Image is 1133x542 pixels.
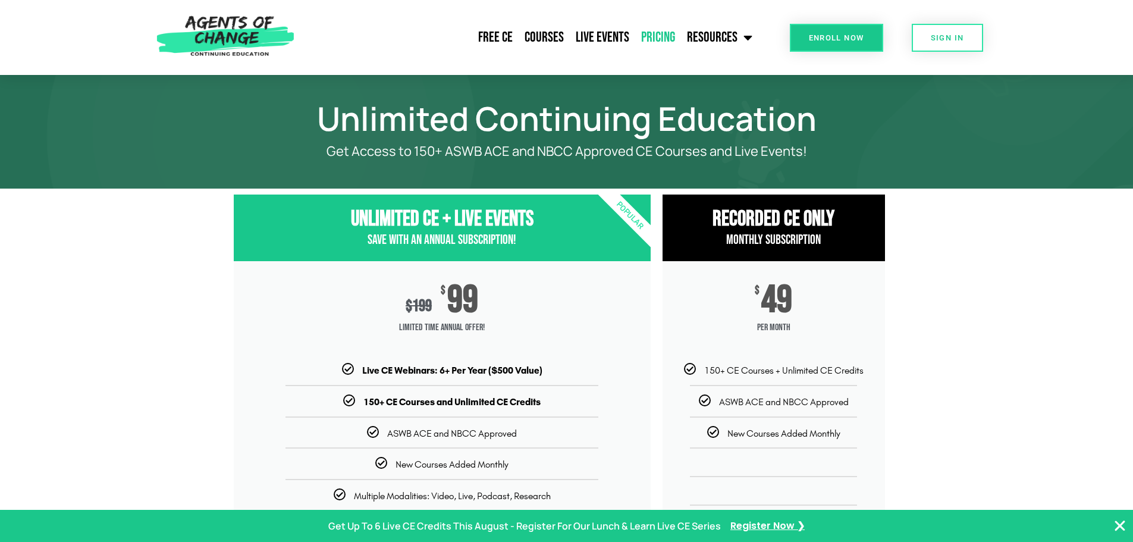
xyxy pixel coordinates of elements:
[912,24,983,52] a: SIGN IN
[704,365,864,376] span: 150+ CE Courses + Unlimited CE Credits
[727,428,840,439] span: New Courses Added Monthly
[755,285,759,297] span: $
[328,518,721,535] p: Get Up To 6 Live CE Credits This August - Register For Our Lunch & Learn Live CE Series
[368,232,516,248] span: Save with an Annual Subscription!
[663,206,885,232] h3: RECORDED CE ONly
[441,285,445,297] span: $
[761,285,792,316] span: 49
[275,144,858,159] p: Get Access to 150+ ASWB ACE and NBCC Approved CE Courses and Live Events!
[387,428,517,439] span: ASWB ACE and NBCC Approved
[663,316,885,340] span: per month
[406,296,432,316] div: 199
[228,105,906,132] h1: Unlimited Continuing Education
[809,34,864,42] span: Enroll Now
[730,518,805,535] a: Register Now ❯
[363,396,541,408] b: 150+ CE Courses and Unlimited CE Credits
[447,285,478,316] span: 99
[681,23,758,52] a: Resources
[234,316,651,340] span: Limited Time Annual Offer!
[519,23,570,52] a: Courses
[354,490,551,502] span: Multiple Modalities: Video, Live, Podcast, Research
[719,396,849,408] span: ASWB ACE and NBCC Approved
[635,23,681,52] a: Pricing
[234,206,651,232] h3: Unlimited CE + Live Events
[396,459,509,470] span: New Courses Added Monthly
[406,296,412,316] span: $
[790,24,883,52] a: Enroll Now
[726,232,821,248] span: Monthly Subscription
[570,23,635,52] a: Live Events
[472,23,519,52] a: Free CE
[362,365,542,376] b: Live CE Webinars: 6+ Per Year ($500 Value)
[561,147,698,284] div: Popular
[931,34,964,42] span: SIGN IN
[300,23,758,52] nav: Menu
[1113,519,1127,533] button: Close Banner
